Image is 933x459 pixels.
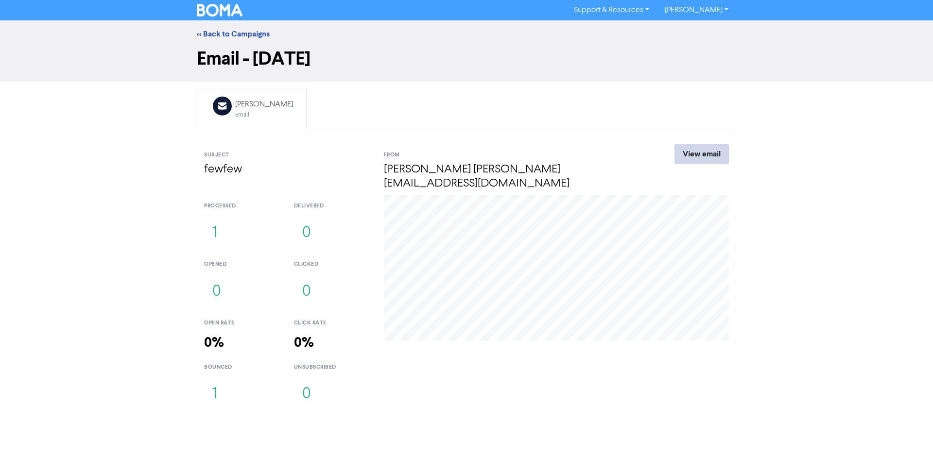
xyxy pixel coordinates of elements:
[235,110,293,119] div: Email
[197,4,242,17] img: BOMA Logo
[657,2,736,18] a: [PERSON_NAME]
[566,2,657,18] a: Support & Resources
[384,151,639,159] div: From
[204,276,229,308] button: 0
[294,260,369,269] div: clicked
[204,378,225,410] button: 1
[884,412,933,459] iframe: Chat Widget
[294,378,319,410] button: 0
[204,217,225,249] button: 1
[294,319,369,327] div: click rate
[197,48,736,70] h1: Email - [DATE]
[204,202,279,210] div: processed
[204,163,369,177] h4: fewfew
[384,163,639,191] h4: [PERSON_NAME] [PERSON_NAME][EMAIL_ADDRESS][DOMAIN_NAME]
[294,334,314,351] strong: 0%
[294,276,319,308] button: 0
[674,144,729,164] a: View email
[204,319,279,327] div: open rate
[294,217,319,249] button: 0
[204,334,224,351] strong: 0%
[294,363,369,372] div: unsubscribed
[204,363,279,372] div: bounced
[204,260,279,269] div: opened
[204,151,369,159] div: Subject
[294,202,369,210] div: delivered
[197,29,270,39] a: << Back to Campaigns
[235,99,293,110] div: [PERSON_NAME]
